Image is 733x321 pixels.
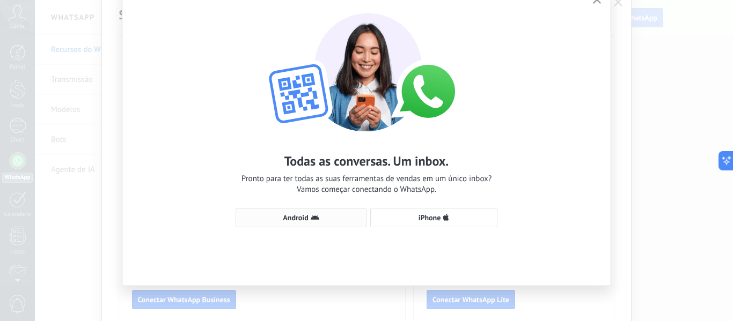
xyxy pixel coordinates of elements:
span: iPhone [419,214,441,221]
span: Android [283,214,308,221]
button: iPhone [370,208,497,227]
span: Pronto para ter todas as suas ferramentas de vendas em um único inbox? Vamos começar conectando o... [241,174,492,195]
button: Android [236,208,366,227]
img: wa-lite-select-device.png [248,3,485,131]
h2: Todas as conversas. Um inbox. [284,153,449,169]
